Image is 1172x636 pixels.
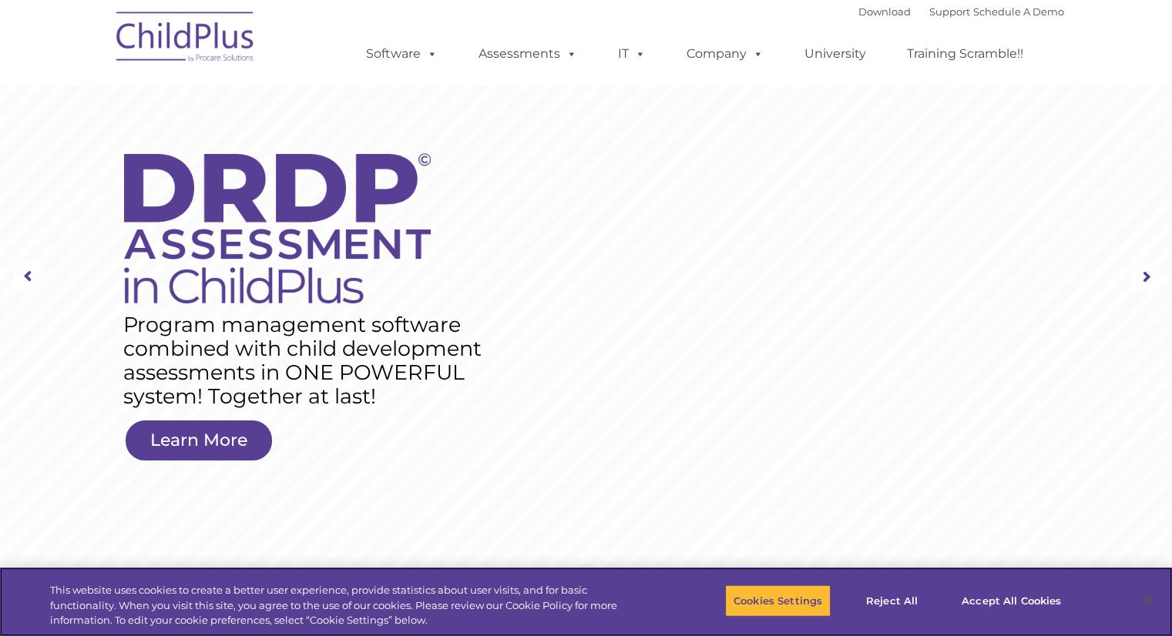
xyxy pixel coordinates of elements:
a: Assessments [463,38,593,69]
img: ChildPlus by Procare Solutions [109,1,263,78]
a: Company [671,38,779,69]
a: Support [929,5,970,18]
a: Schedule A Demo [973,5,1064,18]
button: Close [1130,584,1164,618]
button: Cookies Settings [725,584,831,617]
img: DRDP Assessment in ChildPlus [124,153,432,303]
a: University [789,38,882,69]
div: This website uses cookies to create a better user experience, provide statistics about user visit... [50,583,645,628]
a: Learn More [126,420,272,460]
button: Reject All [844,584,940,617]
font: | [858,5,1064,18]
a: Download [858,5,911,18]
rs-layer: Program management software combined with child development assessments in ONE POWERFUL system! T... [123,313,499,408]
a: IT [603,38,661,69]
a: Training Scramble!! [892,38,1039,69]
button: Accept All Cookies [953,584,1070,617]
a: Software [351,38,453,69]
